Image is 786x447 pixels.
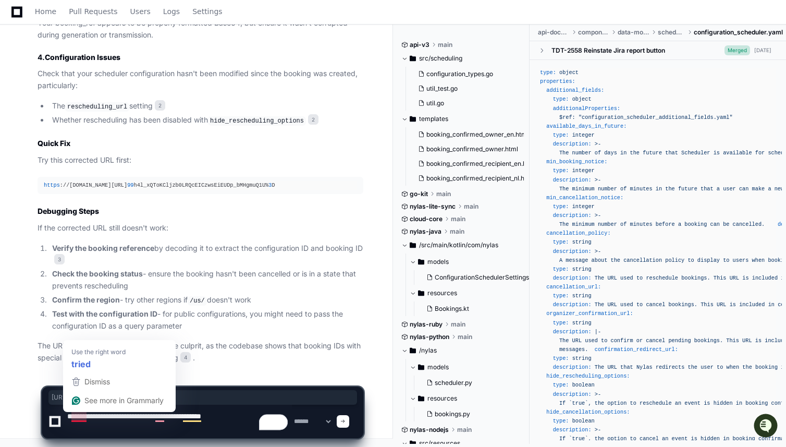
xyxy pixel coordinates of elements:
h3: 4. [38,52,363,63]
span: /nylas [419,346,437,355]
button: /src/main/kotlin/com/nylas [401,237,522,253]
span: type: [553,319,569,325]
span: 99 [127,182,133,188]
span: The [595,364,604,370]
span: util.go [426,99,444,107]
span: URL [607,364,617,370]
span: type: [553,132,569,138]
strong: Check the booking status [52,269,143,278]
span: description: [553,176,592,183]
span: organizer_confirmation_url: [546,310,633,317]
span: type: [553,239,569,245]
li: - ensure the booking hasn't been cancelled or is in a state that prevents rescheduling [49,268,363,292]
svg: Directory [418,256,424,268]
p: If the corrected URL still doesn't work: [38,222,363,234]
button: booking_confirmed_owner.html [414,142,524,156]
span: Bookings.kt [435,305,469,313]
span: models [427,363,449,371]
svg: Directory [410,344,416,357]
span: booking_confirmed_owner_en.html [426,130,529,139]
span: used [620,301,633,308]
span: Users [130,8,151,15]
div: ://[DOMAIN_NAME][URL] h4l_xQToKCljzb0LRQcEICzwsEiEUDp_bMHgmuQ1U% D [44,181,357,190]
span: reschedule [646,275,678,281]
span: "configuration_scheduler_additional_fields.yaml" [579,114,733,120]
span: nylas-lite-sync [410,202,456,211]
span: that [620,364,633,370]
span: bookings. [669,301,697,308]
button: Start new chat [177,81,190,93]
span: integer [572,167,595,174]
span: go-kit [410,190,428,198]
span: min_cancellation_notice: [546,195,623,201]
span: main [458,333,472,341]
span: Home [35,8,56,15]
span: included [739,301,765,308]
span: nylas-java [410,227,441,236]
strong: Confirm the region [52,295,120,304]
span: the [742,364,752,370]
span: cancellation_url: [546,284,601,290]
svg: Directory [418,287,424,299]
span: $ref: [559,114,575,120]
div: Welcome [10,42,190,58]
span: templates [419,115,448,123]
p: Check that your scheduler configuration hasn't been modified since the booking was created, parti... [38,68,363,92]
span: booking_confirmed_recipient_en.html [426,160,536,168]
svg: Directory [410,113,416,125]
span: bookings. [681,275,710,281]
div: Start new chat [35,78,171,88]
span: type: [553,96,569,102]
span: user [701,364,714,370]
button: Bookings.kt [422,301,524,316]
li: Whether rescheduling has been disabled with [49,114,363,127]
span: integer [572,203,595,210]
li: - try other regions if doesn't work [49,294,363,307]
span: description: [553,141,592,147]
span: resources [427,289,457,297]
span: 4 [180,352,191,363]
strong: Debugging Steps [38,207,99,215]
span: Settings [192,8,222,15]
span: /src/main/kotlin/com/nylas [419,241,498,249]
span: main [450,227,464,236]
span: main [436,190,451,198]
li: - for public configurations, you might need to pass the configuration ID as a query parameter [49,308,363,332]
iframe: Open customer support [753,413,781,441]
span: booking [755,364,778,370]
a: Powered byPylon [73,109,126,117]
svg: Directory [410,239,416,251]
span: configuration_types.go [426,70,493,78]
button: util_test.go [414,81,515,96]
button: booking_confirmed_recipient_en.html [414,156,524,171]
textarea: To enrich screen reader interactions, please activate Accessibility in Grammarly extension settings [65,405,292,438]
span: models [427,258,449,266]
span: properties: [540,78,575,84]
span: description: [553,212,592,219]
span: type: [553,355,569,361]
span: This [714,275,727,281]
strong: Test with the configuration ID [52,309,157,318]
span: main [451,320,465,329]
span: URL [730,275,739,281]
p: Try this corrected URL first: [38,154,363,166]
button: util.go [414,96,515,111]
span: to [717,364,723,370]
svg: Directory [410,52,416,65]
span: description: [553,248,592,254]
button: models [410,253,530,270]
span: The [595,301,604,308]
span: string [572,239,592,245]
span: 3 [268,182,272,188]
div: TDT-2558 Reinstate Jira report button [551,46,665,54]
code: /us/ [188,296,207,306]
p: Your booking_ref appears to be properly formatted Base64, but ensure it wasn't corrupted during g... [38,17,363,41]
span: main [451,215,465,223]
span: cancel [646,301,665,308]
span: URL [717,301,726,308]
svg: Directory [418,361,424,373]
img: 1756235613930-3d25f9e4-fa56-45dd-b3ad-e072dfbd1548 [10,78,29,96]
span: URL [607,301,617,308]
span: Nylas [636,364,653,370]
span: string [572,293,592,299]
